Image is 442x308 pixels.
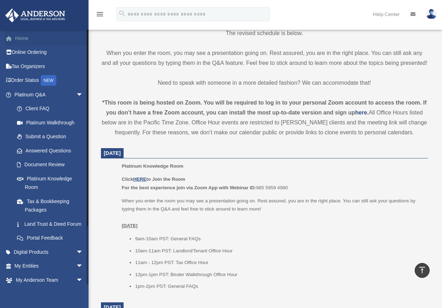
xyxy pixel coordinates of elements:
[5,45,94,60] a: Online Ordering
[135,235,423,243] li: 9am-10am PST: General FAQs
[10,172,90,194] a: Platinum Knowledge Room
[101,98,428,138] div: All Office Hours listed below are in the Pacific Time Zone. Office Hour events are restricted to ...
[10,144,94,158] a: Answered Questions
[10,231,94,245] a: Portal Feedback
[5,59,94,73] a: Tax Organizers
[5,73,94,88] a: Order StatusNEW
[122,177,185,182] b: Click to Join the Room
[10,194,94,217] a: Tax & Bookkeeping Packages
[122,223,138,228] u: [DATE]
[118,10,126,17] i: search
[133,177,146,182] a: HERE
[10,102,94,116] a: Client FAQ
[101,78,428,88] p: Need to speak with someone in a more detailed fashion? We can accommodate that!
[104,150,121,156] span: [DATE]
[10,217,94,231] a: Land Trust & Deed Forum
[5,245,94,259] a: Digital Productsarrow_drop_down
[10,130,94,144] a: Submit a Question
[76,245,90,259] span: arrow_drop_down
[355,110,367,116] a: here
[96,12,104,18] a: menu
[426,9,437,19] img: User Pic
[135,247,423,255] li: 10am-11am PST: Landlord/Tenant Office Hour
[367,110,368,116] strong: .
[122,175,423,192] p: 985 5959 4980
[415,263,430,278] a: vertical_align_top
[135,270,423,279] li: 12pm-1pm PST: Binder Walkthrough Office Hour
[135,282,423,291] li: 1pm-2pm PST: General FAQs
[5,31,94,45] a: Home
[5,273,94,287] a: My Anderson Teamarrow_drop_down
[96,10,104,18] i: menu
[76,273,90,287] span: arrow_drop_down
[101,48,428,68] p: When you enter the room, you may see a presentation going on. Rest assured, you are in the right ...
[10,158,94,172] a: Document Review
[76,88,90,102] span: arrow_drop_down
[135,258,423,267] li: 11am - 12pm PST: Tax Office Hour
[122,197,423,230] p: When you enter the room you may see a presentation going on. Rest assured, you are in the right p...
[102,100,427,116] strong: *This room is being hosted on Zoom. You will be required to log in to your personal Zoom account ...
[5,259,94,273] a: My Entitiesarrow_drop_down
[41,75,56,86] div: NEW
[418,266,426,274] i: vertical_align_top
[122,163,183,169] span: Platinum Knowledge Room
[76,259,90,274] span: arrow_drop_down
[3,9,67,22] img: Anderson Advisors Platinum Portal
[10,116,94,130] a: Platinum Walkthrough
[122,185,256,190] b: For the best experience join via Zoom App with Webinar ID:
[5,88,94,102] a: Platinum Q&Aarrow_drop_down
